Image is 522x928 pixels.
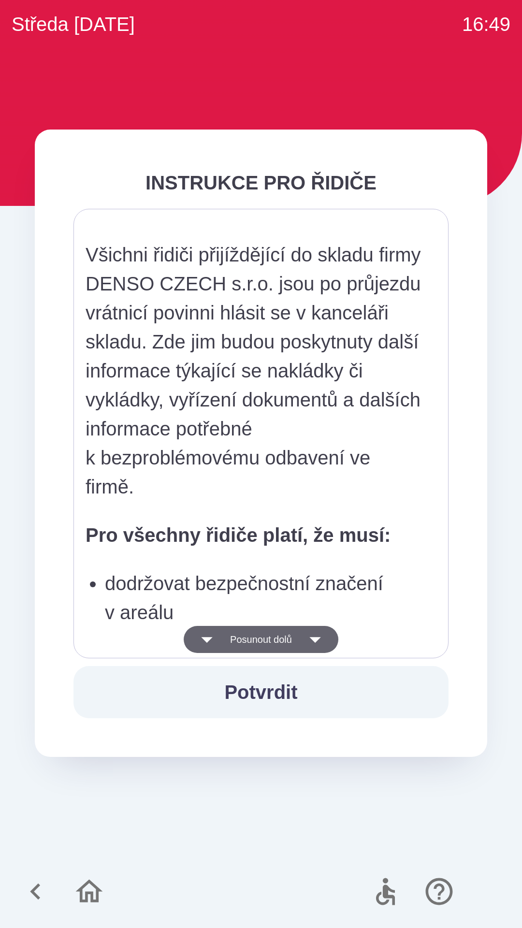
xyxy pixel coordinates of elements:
[477,879,503,905] img: cs flag
[184,626,338,653] button: Posunout dolů
[86,524,391,546] strong: Pro všechny řidiče platí, že musí:
[73,168,449,197] div: INSTRUKCE PRO ŘIDIČE
[35,68,487,114] img: Logo
[73,666,449,718] button: Potvrdit
[86,240,423,501] p: Všichni řidiči přijíždějící do skladu firmy DENSO CZECH s.r.o. jsou po průjezdu vrátnicí povinni ...
[462,10,510,39] p: 16:49
[105,569,423,627] p: dodržovat bezpečnostní značení v areálu
[12,10,135,39] p: středa [DATE]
